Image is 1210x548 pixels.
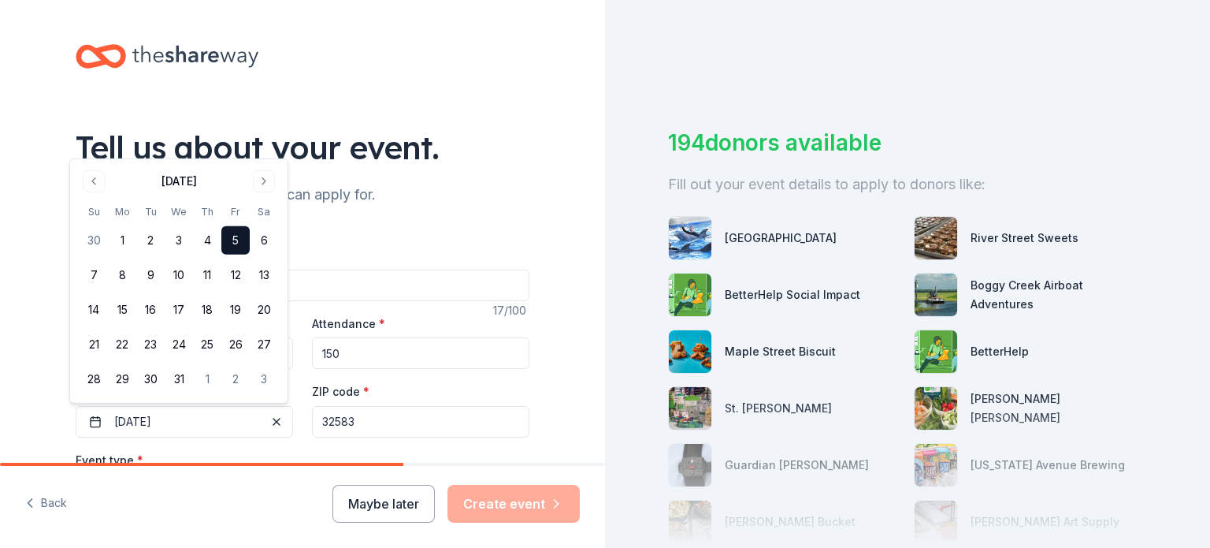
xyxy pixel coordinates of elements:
div: Fill out your event details to apply to donors like: [668,172,1147,197]
th: Tuesday [136,203,165,220]
th: Thursday [193,203,221,220]
label: ZIP code [312,384,369,400]
button: 2 [221,365,250,393]
button: 3 [165,226,193,255]
button: 17 [165,296,193,324]
button: 29 [108,365,136,393]
th: Sunday [80,203,108,220]
button: 28 [80,365,108,393]
button: 2 [136,226,165,255]
button: 25 [193,330,221,359]
button: 30 [80,226,108,255]
img: photo for Maple Street Biscuit [669,330,711,373]
div: Maple Street Biscuit [725,342,836,361]
button: 12 [221,261,250,289]
div: [DATE] [161,172,197,191]
button: 31 [165,365,193,393]
div: Boggy Creek Airboat Adventures [971,276,1147,314]
img: photo for BetterHelp Social Impact [669,274,711,316]
button: 19 [221,296,250,324]
label: Event type [76,453,143,468]
button: 10 [165,261,193,289]
button: 5 [221,226,250,255]
img: photo for BetterHelp [915,330,957,373]
button: 20 [250,296,278,324]
th: Saturday [250,203,278,220]
img: photo for Gulf World Marine Park [669,217,711,259]
button: 21 [80,330,108,359]
button: 13 [250,261,278,289]
div: 17 /100 [493,301,529,320]
button: Maybe later [332,485,435,523]
button: 6 [250,226,278,255]
button: 3 [250,365,278,393]
div: Tell us about your event. [76,125,529,170]
button: 15 [108,296,136,324]
input: 12345 (U.S. only) [312,406,529,438]
button: 1 [108,226,136,255]
input: 20 [312,337,529,369]
button: [DATE] [76,406,293,438]
button: 30 [136,365,165,393]
button: Back [25,487,67,520]
div: BetterHelp [971,342,1029,361]
button: 23 [136,330,165,359]
button: 27 [250,330,278,359]
img: photo for River Street Sweets [915,217,957,259]
div: River Street Sweets [971,229,1078,248]
button: 26 [221,330,250,359]
div: BetterHelp Social Impact [725,285,860,304]
th: Monday [108,203,136,220]
button: 9 [136,261,165,289]
button: Go to next month [253,170,275,192]
button: 4 [193,226,221,255]
button: 8 [108,261,136,289]
div: [GEOGRAPHIC_DATA] [725,229,837,248]
button: 22 [108,330,136,359]
button: 1 [193,365,221,393]
div: 194 donors available [668,126,1147,159]
th: Wednesday [165,203,193,220]
button: 11 [193,261,221,289]
button: 7 [80,261,108,289]
th: Friday [221,203,250,220]
button: Go to previous month [83,170,105,192]
div: We'll find in-kind donations you can apply for. [76,182,529,207]
button: 16 [136,296,165,324]
img: photo for Boggy Creek Airboat Adventures [915,274,957,316]
button: 24 [165,330,193,359]
input: Spring Fundraiser [76,270,529,301]
button: 18 [193,296,221,324]
label: Attendance [312,316,385,332]
button: 14 [80,296,108,324]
